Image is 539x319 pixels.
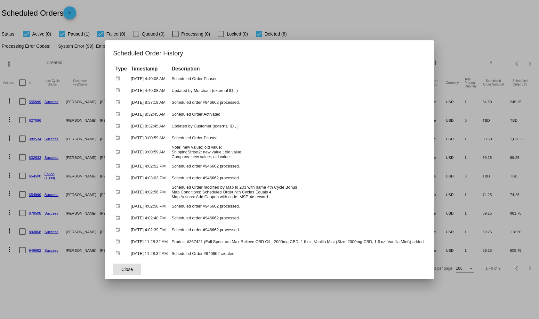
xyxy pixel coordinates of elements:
td: Scheduled order #946662 processed. [170,212,425,224]
td: [DATE] 8:32:45 AM [129,109,169,120]
td: [DATE] 11:28:32 AM [129,248,169,259]
td: Scheduled Order Paused [170,73,425,84]
td: Scheduled Order Paused [170,132,425,143]
td: Scheduled Order modified by Map Id 203 with name 4th Cycle Bonus Map Conditions: Scheduled Order ... [170,184,425,200]
td: Updated by Customer (external ID , ) [170,120,425,132]
td: [DATE] 11:28:32 AM [129,236,169,247]
button: Close dialog [113,264,141,275]
mat-icon: event [115,86,123,95]
td: [DATE] 4:03:03 PM [129,172,169,184]
mat-icon: event [115,74,123,84]
td: [DATE] 4:02:56 PM [129,184,169,200]
td: Scheduled order #946662 processed. [170,97,425,108]
mat-icon: event [115,249,123,258]
td: [DATE] 4:40:08 AM [129,73,169,84]
th: Type [114,65,128,72]
td: [DATE] 9:00:59 AM [129,144,169,160]
mat-icon: event [115,121,123,131]
td: [DATE] 8:32:45 AM [129,120,169,132]
td: Product #367421 (Full Spectrum Max Relieve CBD Oil - 2000mg CBD, 1 fl oz, Vanilla Mint (Size: 200... [170,236,425,247]
h1: Scheduled Order History [113,48,426,58]
mat-icon: event [115,187,123,197]
td: Scheduled Order #946662 created [170,248,425,259]
mat-icon: event [115,173,123,183]
td: Scheduled Order Activated [170,109,425,120]
td: [DATE] 4:02:39 PM [129,224,169,235]
mat-icon: event [115,237,123,247]
td: Scheduled order #946662 processed. [170,224,425,235]
th: Description [170,65,425,72]
mat-icon: event [115,133,123,143]
td: Note: new value:; old value: ShippingStreet2: new value:; old value: Company: new value:; old value: [170,144,425,160]
mat-icon: event [115,225,123,235]
td: Scheduled order #946662 processed. [170,200,425,212]
td: Scheduled order #946662 processed. [170,172,425,184]
td: [DATE] 4:02:56 PM [129,200,169,212]
td: Updated by Merchant (external ID , ) [170,85,425,96]
th: Timestamp [129,65,169,72]
span: Close [121,267,133,272]
td: Scheduled order #946662 processed. [170,160,425,172]
mat-icon: event [115,213,123,223]
td: [DATE] 4:40:08 AM [129,85,169,96]
mat-icon: event [115,97,123,107]
td: [DATE] 4:02:40 PM [129,212,169,224]
mat-icon: event [115,147,123,157]
mat-icon: event [115,161,123,171]
mat-icon: event [115,201,123,211]
mat-icon: event [115,109,123,119]
td: [DATE] 4:02:52 PM [129,160,169,172]
td: [DATE] 9:00:59 AM [129,132,169,143]
td: [DATE] 8:37:19 AM [129,97,169,108]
